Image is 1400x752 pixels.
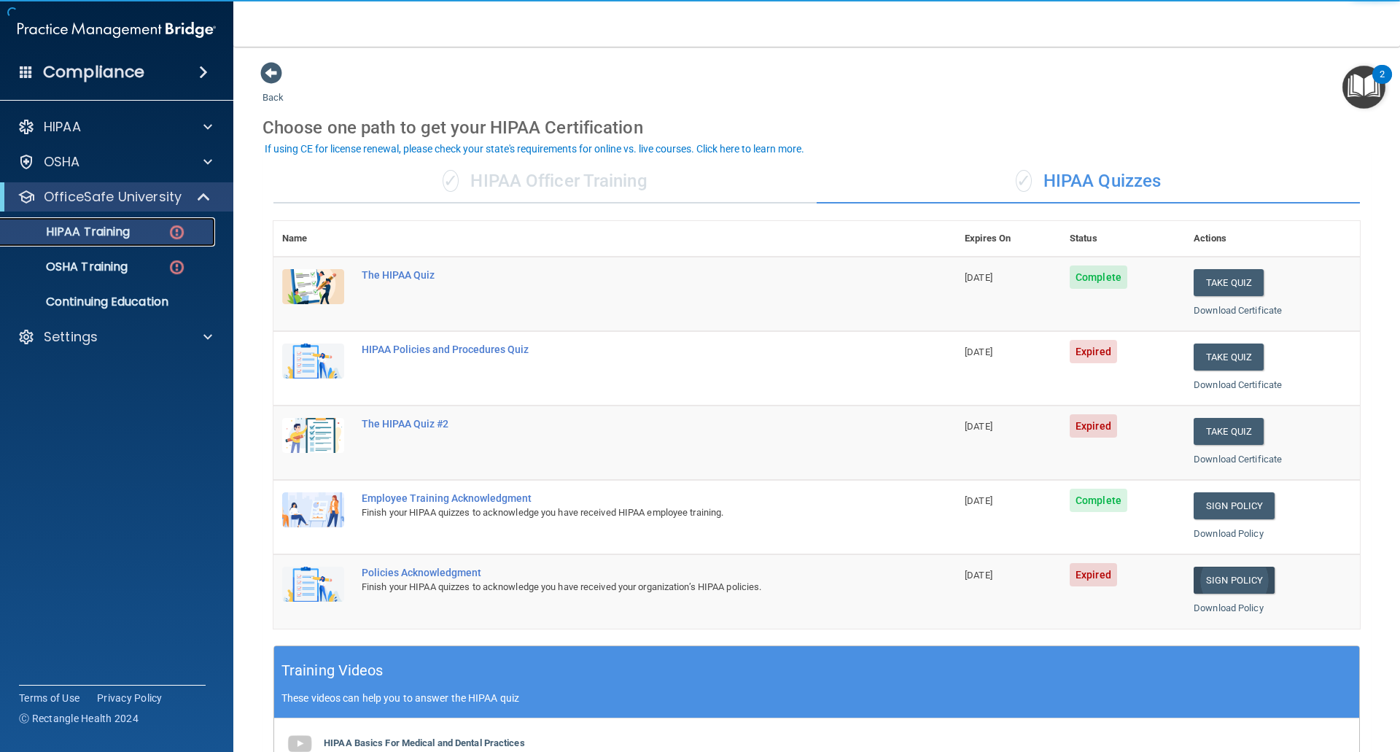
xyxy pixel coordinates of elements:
h4: Compliance [43,62,144,82]
a: Privacy Policy [97,691,163,705]
span: Complete [1070,265,1127,289]
div: HIPAA Policies and Procedures Quiz [362,344,883,355]
th: Expires On [956,221,1061,257]
th: Actions [1185,221,1360,257]
p: HIPAA [44,118,81,136]
div: The HIPAA Quiz #2 [362,418,883,430]
iframe: Drift Widget Chat Controller [1148,648,1382,707]
a: OSHA [17,153,212,171]
div: Finish your HIPAA quizzes to acknowledge you have received your organization’s HIPAA policies. [362,578,883,596]
button: Take Quiz [1194,344,1264,371]
span: [DATE] [965,421,992,432]
div: Finish your HIPAA quizzes to acknowledge you have received HIPAA employee training. [362,504,883,522]
span: ✓ [443,170,459,192]
a: Sign Policy [1194,567,1275,594]
div: The HIPAA Quiz [362,269,883,281]
img: danger-circle.6113f641.png [168,258,186,276]
span: [DATE] [965,272,992,283]
th: Status [1061,221,1185,257]
button: Take Quiz [1194,269,1264,296]
button: Open Resource Center, 2 new notifications [1342,66,1385,109]
a: Terms of Use [19,691,79,705]
div: 2 [1380,74,1385,93]
a: OfficeSafe University [17,188,211,206]
p: OfficeSafe University [44,188,182,206]
span: [DATE] [965,570,992,581]
div: If using CE for license renewal, please check your state's requirements for online vs. live cours... [265,144,804,154]
a: Sign Policy [1194,492,1275,519]
span: Ⓒ Rectangle Health 2024 [19,711,139,726]
div: HIPAA Officer Training [273,160,817,203]
th: Name [273,221,353,257]
div: Choose one path to get your HIPAA Certification [262,106,1371,149]
a: Download Certificate [1194,454,1282,465]
span: ✓ [1016,170,1032,192]
a: Settings [17,328,212,346]
a: Back [262,74,284,103]
a: Download Policy [1194,602,1264,613]
img: PMB logo [17,15,216,44]
p: OSHA [44,153,80,171]
p: OSHA Training [9,260,128,274]
div: Policies Acknowledgment [362,567,883,578]
p: These videos can help you to answer the HIPAA quiz [281,692,1352,704]
p: Settings [44,328,98,346]
a: Download Certificate [1194,305,1282,316]
span: Expired [1070,340,1117,363]
button: Take Quiz [1194,418,1264,445]
span: [DATE] [965,495,992,506]
span: Complete [1070,489,1127,512]
p: Continuing Education [9,295,209,309]
p: HIPAA Training [9,225,130,239]
span: [DATE] [965,346,992,357]
a: Download Certificate [1194,379,1282,390]
div: Employee Training Acknowledgment [362,492,883,504]
img: danger-circle.6113f641.png [168,223,186,241]
span: Expired [1070,563,1117,586]
span: Expired [1070,414,1117,438]
a: Download Policy [1194,528,1264,539]
div: HIPAA Quizzes [817,160,1360,203]
b: HIPAA Basics For Medical and Dental Practices [324,737,525,748]
a: HIPAA [17,118,212,136]
button: If using CE for license renewal, please check your state's requirements for online vs. live cours... [262,142,806,156]
h5: Training Videos [281,658,384,683]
